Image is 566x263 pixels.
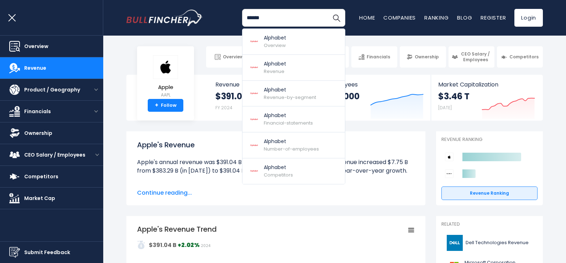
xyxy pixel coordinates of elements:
[415,54,439,60] span: Ownership
[457,14,472,21] a: Blog
[24,108,51,115] span: Financials
[242,55,345,81] a: Alphabet Revenue
[126,10,203,26] a: Go to homepage
[264,68,284,75] span: Revenue
[9,128,20,138] img: Ownership
[264,94,316,101] span: Revenue-by-segment
[264,138,319,145] p: Alphabet
[153,55,178,99] a: Apple AAPL
[431,75,542,121] a: Market Capitalization $3.46 T [DATE]
[438,105,452,111] small: [DATE]
[242,29,345,55] a: Alphabet Overview
[441,221,538,227] p: Related
[264,120,313,126] span: Financial-statements
[327,81,423,88] span: Employees
[215,91,255,102] strong: $391.04 B
[441,233,538,253] a: Dell Technologies Revenue
[441,186,538,200] a: Revenue Ranking
[445,169,454,178] img: Sony Group Corporation competitors logo
[126,10,203,26] img: bullfincher logo
[153,84,178,90] span: Apple
[449,46,494,68] a: CEO Salary / Employees
[481,14,506,21] a: Register
[242,106,345,132] a: Alphabet Financial-statements
[208,75,320,121] a: Revenue $391.04 B FY 2024
[155,102,158,109] strong: +
[359,14,375,21] a: Home
[242,81,345,107] a: Alphabet Revenue-by-segment
[441,137,538,143] p: Revenue Ranking
[264,34,286,42] p: Alphabet
[383,14,416,21] a: Companies
[24,173,58,180] span: Competitors
[460,51,491,62] span: CEO Salary / Employees
[137,158,415,175] li: Apple's annual revenue was $391.04 B in fiscal year [DATE]. The annual revenue increased $7.75 B ...
[264,42,286,49] span: Overview
[446,235,463,251] img: DELL logo
[89,110,103,113] button: open menu
[137,241,146,249] img: addasd
[242,158,345,184] a: Alphabet Competitors
[206,46,252,68] a: Overview
[24,86,80,94] span: Product / Geography
[438,81,535,88] span: Market Capitalization
[178,241,200,249] strong: +2.02%
[24,130,52,137] span: Ownership
[137,189,415,197] span: Continue reading...
[327,9,345,27] button: Search
[514,9,543,27] a: Login
[438,91,470,102] strong: $3.46 T
[201,243,210,248] span: 2024
[497,46,543,68] a: Competitors
[264,86,316,94] p: Alphabet
[137,224,217,234] tspan: Apple's Revenue Trend
[24,43,48,50] span: Overview
[424,14,449,21] a: Ranking
[264,60,286,68] p: Alphabet
[264,112,313,119] p: Alphabet
[445,153,454,161] img: Apple competitors logo
[264,146,319,152] span: Number-of-employees
[367,54,390,60] span: Financials
[223,54,243,60] span: Overview
[24,195,55,202] span: Market Cap
[24,249,70,256] span: Submit Feedback
[351,46,397,68] a: Financials
[91,153,103,157] button: open menu
[137,184,415,209] li: Apple's quarterly revenue was $94.04 B in the quarter ending [DATE]. The quarterly revenue increa...
[509,54,539,60] span: Competitors
[320,75,430,121] a: Employees 164,000 FY 2024
[400,46,446,68] a: Ownership
[149,241,177,249] strong: $391.04 B
[148,99,183,112] a: +Follow
[264,164,293,171] p: Alphabet
[137,140,415,150] h1: Apple's Revenue
[24,64,46,72] span: Revenue
[24,151,85,159] span: CEO Salary / Employees
[89,88,103,91] button: open menu
[215,105,232,111] small: FY 2024
[242,132,345,158] a: Alphabet Number-of-employees
[215,81,313,88] span: Revenue
[264,172,293,178] span: Competitors
[153,92,178,98] small: AAPL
